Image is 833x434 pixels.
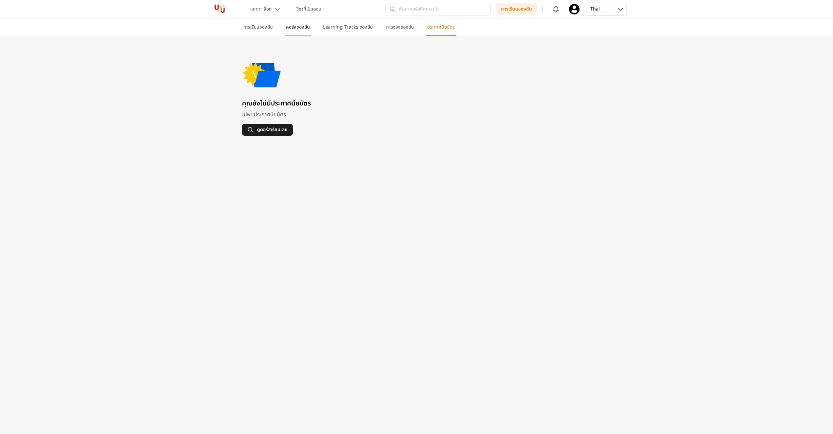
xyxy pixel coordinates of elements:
button: คอร์สของฉัน [285,24,311,36]
p: แคตตาล็อก [250,6,272,12]
button: การจองของฉัน [385,24,415,36]
button: ประกาศนียบัตร [426,24,456,36]
button: การเรียนของฉัน [496,3,537,15]
button: ดูคอร์สเรียนเลย [242,124,293,136]
img: Empty state [242,54,281,94]
p: ประกาศนียบัตร [427,24,455,31]
input: ค้นหาคอร์สที่คุณสนใจ [385,3,491,15]
img: YourNextU Logo [207,3,233,15]
button: การเรียนของฉัน [242,24,274,36]
p: การจองของฉัน [386,24,414,31]
p: Learning Tracks ของฉัน [323,24,373,31]
div: ไม่พบประกาศนียบัตร [242,111,591,119]
p: คอร์สของฉัน [286,24,310,31]
p: การเรียนของฉัน [501,6,532,12]
button: วิชาที่เปิดสอน [293,3,325,15]
p: การเรียนของฉัน [243,24,273,31]
button: แคตตาล็อก [246,3,285,15]
a: ดูคอร์สเรียนเลย [242,124,591,136]
h3: คุณยังไม่มีประกาศนียบัตร [242,99,591,108]
button: Learning Tracks ของฉัน [322,24,374,36]
p: ดูคอร์สเรียนเลย [257,126,288,133]
div: Thai [590,6,609,12]
p: วิชาที่เปิดสอน [296,6,321,12]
